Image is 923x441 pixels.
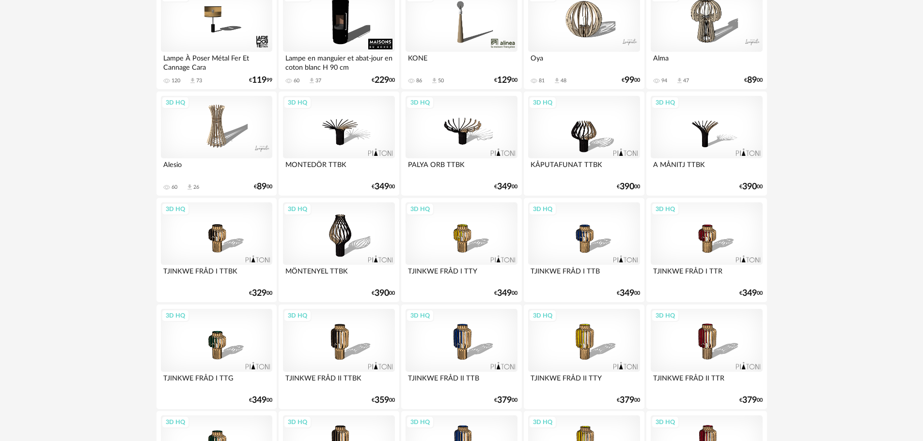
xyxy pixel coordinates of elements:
span: 129 [497,77,512,84]
div: € 00 [739,290,763,297]
div: 3D HQ [651,416,679,428]
a: 3D HQ TJINKWE FRÅD I TTB €34900 [524,198,644,303]
div: 3D HQ [529,309,557,322]
div: 3D HQ [406,96,434,109]
div: 3D HQ [161,203,189,215]
span: Download icon [308,77,315,84]
a: 3D HQ TJINKWE FRÅD II TTBK €35900 [279,304,399,409]
span: Download icon [676,77,683,84]
div: € 00 [739,183,763,190]
a: 3D HQ TJINKWE FRÅD I TTY €34900 [401,198,521,303]
div: Alesio [161,158,272,178]
div: 120 [172,77,180,84]
div: 3D HQ [406,309,434,322]
span: 119 [252,77,266,84]
div: Oya [528,52,640,71]
a: 3D HQ TJINKWE FRÅD I TTBK €32900 [156,198,277,303]
div: 50 [438,77,444,84]
div: 3D HQ [283,309,312,322]
div: € 00 [372,397,395,404]
span: Download icon [431,77,438,84]
span: 89 [257,183,266,190]
span: Download icon [553,77,561,84]
div: 73 [196,77,202,84]
div: € 00 [372,77,395,84]
div: € 00 [744,77,763,84]
div: TJINKWE FRÅD I TTR [651,265,762,284]
div: € 00 [494,397,517,404]
div: MÖNTENYEL TTBK [283,265,394,284]
div: 3D HQ [283,203,312,215]
a: 3D HQ TJINKWE FRÅD II TTR €37900 [646,304,767,409]
a: 3D HQ Alesio 60 Download icon 26 €8900 [156,91,277,196]
div: € 00 [617,183,640,190]
a: 3D HQ TJINKWE FRÅD I TTG €34900 [156,304,277,409]
div: 81 [539,77,545,84]
div: € 00 [617,290,640,297]
div: 47 [683,77,689,84]
div: 60 [172,184,177,191]
div: € 00 [372,183,395,190]
span: 349 [497,290,512,297]
span: 99 [625,77,634,84]
span: 349 [375,183,389,190]
div: € 00 [249,397,272,404]
div: Alma [651,52,762,71]
div: TJINKWE FRÅD II TTB [406,372,517,391]
div: € 00 [622,77,640,84]
div: € 00 [254,183,272,190]
div: TJINKWE FRÅD II TTY [528,372,640,391]
span: 349 [620,290,634,297]
span: Download icon [189,77,196,84]
div: TJINKWE FRÅD II TTR [651,372,762,391]
div: € 00 [739,397,763,404]
a: 3D HQ KÅPUTAFUNAT TTBK €39000 [524,91,644,196]
div: 3D HQ [529,96,557,109]
span: 329 [252,290,266,297]
div: MONTEDÖR TTBK [283,158,394,178]
a: 3D HQ TJINKWE FRÅD I TTR €34900 [646,198,767,303]
span: 379 [742,397,757,404]
div: 37 [315,77,321,84]
div: 3D HQ [283,416,312,428]
span: 349 [497,183,512,190]
div: 94 [661,77,667,84]
span: 349 [742,290,757,297]
a: 3D HQ TJINKWE FRÅD II TTB €37900 [401,304,521,409]
div: € 00 [494,77,517,84]
div: 26 [193,184,199,191]
span: 390 [375,290,389,297]
div: € 99 [249,77,272,84]
div: 3D HQ [161,309,189,322]
div: 3D HQ [651,309,679,322]
div: 3D HQ [651,96,679,109]
div: KONE [406,52,517,71]
span: 89 [747,77,757,84]
div: TJINKWE FRÅD I TTB [528,265,640,284]
div: PALYA ORB TTBK [406,158,517,178]
a: 3D HQ MONTEDÖR TTBK €34900 [279,91,399,196]
div: 3D HQ [651,203,679,215]
span: 379 [620,397,634,404]
a: 3D HQ TJINKWE FRÅD II TTY €37900 [524,304,644,409]
div: A MÅNITJ TTBK [651,158,762,178]
div: TJINKWE FRÅD I TTY [406,265,517,284]
div: 3D HQ [283,96,312,109]
span: 349 [252,397,266,404]
span: Download icon [186,183,193,191]
div: 48 [561,77,566,84]
a: 3D HQ A MÅNITJ TTBK €39000 [646,91,767,196]
div: 60 [294,77,299,84]
div: Lampe À Poser Métal Fer Et Cannage Cara [161,52,272,71]
span: 379 [497,397,512,404]
span: 390 [742,183,757,190]
div: Lampe en manguier et abat-jour en coton blanc H 90 cm [283,52,394,71]
div: € 00 [372,290,395,297]
div: TJINKWE FRÅD I TTG [161,372,272,391]
div: € 00 [249,290,272,297]
a: 3D HQ PALYA ORB TTBK €34900 [401,91,521,196]
div: € 00 [494,183,517,190]
div: TJINKWE FRÅD II TTBK [283,372,394,391]
div: € 00 [494,290,517,297]
div: 3D HQ [529,203,557,215]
